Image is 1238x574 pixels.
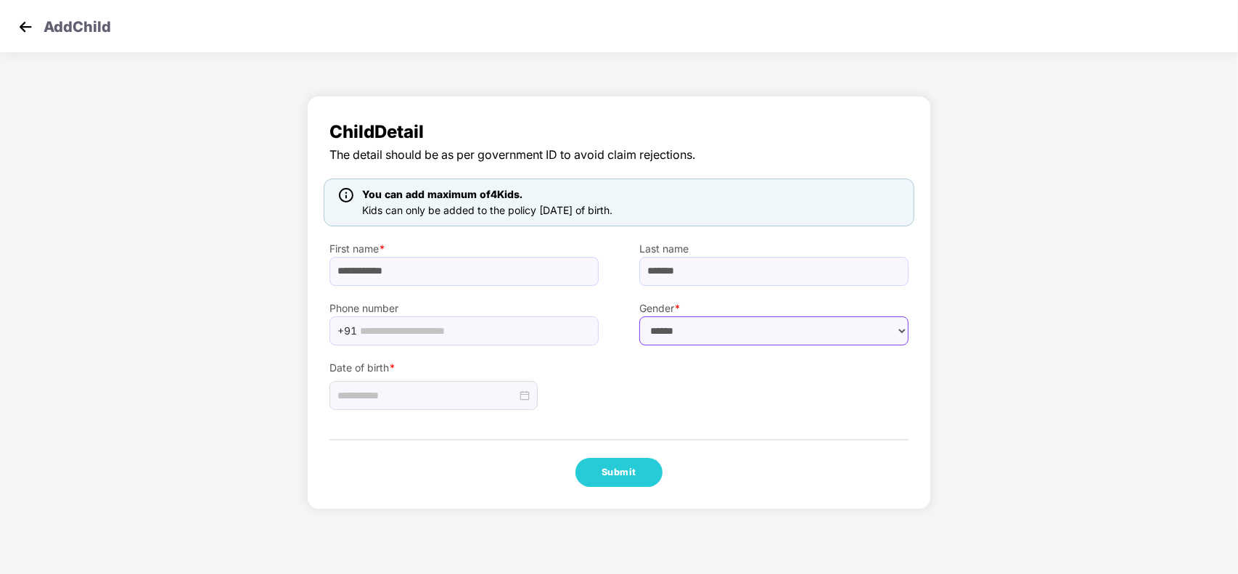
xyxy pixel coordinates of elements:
span: Kids can only be added to the policy [DATE] of birth. [362,204,612,216]
label: Date of birth [329,360,599,376]
span: You can add maximum of 4 Kids. [362,188,522,200]
img: svg+xml;base64,PHN2ZyB4bWxucz0iaHR0cDovL3d3dy53My5vcmcvMjAwMC9zdmciIHdpZHRoPSIzMCIgaGVpZ2h0PSIzMC... [15,16,36,38]
label: Gender [639,300,909,316]
label: Phone number [329,300,599,316]
p: Add Child [44,16,111,33]
span: The detail should be as per government ID to avoid claim rejections. [329,146,909,164]
span: +91 [337,320,357,342]
button: Submit [575,458,663,487]
img: icon [339,188,353,202]
label: Last name [639,241,909,257]
span: Child Detail [329,118,909,146]
label: First name [329,241,599,257]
